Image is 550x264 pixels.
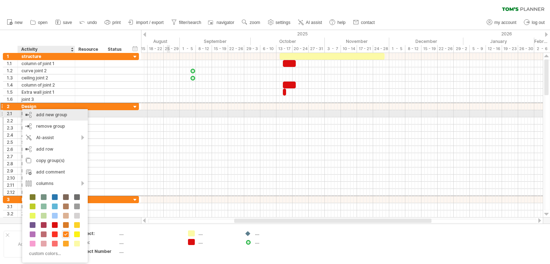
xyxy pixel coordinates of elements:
a: zoom [240,18,262,27]
div: curve joint 2 [21,67,71,74]
div: 2.2 [7,117,18,124]
div: October 2025 [251,38,325,45]
div: 1.5 [7,89,18,96]
a: undo [78,18,99,27]
span: remove group [36,123,65,129]
div: copy group(s) [22,155,88,166]
div: 2.3 [7,124,18,131]
span: my account [494,20,516,25]
span: AI assist [306,20,322,25]
div: add new group [22,109,88,121]
div: November 2025 [325,38,389,45]
div: Landscape Design [21,175,71,181]
div: .... [255,230,294,236]
div: 22 - 26 [438,45,454,53]
div: Zoning Approval [21,210,71,217]
div: 2.12 [7,189,18,196]
div: 1 - 5 [180,45,196,53]
div: 5 - 9 [470,45,486,53]
div: 10 - 14 [341,45,357,53]
a: filter/search [169,18,203,27]
div: Structural Engineering [21,139,71,146]
div: 13 - 17 [276,45,293,53]
div: .... [198,230,237,236]
div: Permitting [21,196,71,203]
div: Design Review [21,182,71,189]
div: 20 - 24 [293,45,309,53]
div: Design Development [21,124,71,131]
div: January 2026 [463,38,534,45]
span: print [112,20,121,25]
div: August 2025 [112,38,180,45]
span: undo [87,20,97,25]
a: settings [266,18,293,27]
div: 1 - 5 [389,45,405,53]
div: 2.9 [7,167,18,174]
div: 1.1 [7,60,18,67]
div: 8 - 12 [196,45,212,53]
div: 18 - 22 [148,45,164,53]
div: 2.8 [7,160,18,167]
span: help [337,20,346,25]
span: new [15,20,23,25]
div: add comment [22,166,88,178]
a: my account [485,18,518,27]
a: log out [522,18,547,27]
div: Mechanical Systems Design [21,160,71,167]
div: Extra wall joint 1 [21,89,71,96]
div: 15 - 19 [421,45,438,53]
div: .... [119,248,179,254]
div: 29 - 2 [454,45,470,53]
div: custom colors... [26,249,82,258]
div: 1.2 [7,67,18,74]
div: 6 - 10 [260,45,276,53]
span: open [38,20,48,25]
a: new [5,18,25,27]
div: Design [21,103,71,110]
div: Date: [78,239,118,245]
div: 29 - 3 [244,45,260,53]
div: 25 - 29 [164,45,180,53]
div: .... [255,239,294,245]
span: zoom [250,20,260,25]
span: contact [361,20,375,25]
div: Requirements Gathering [21,110,71,117]
div: 1 [7,53,18,60]
div: September 2025 [180,38,251,45]
div: 3.1 [7,203,18,210]
div: 12 - 16 [486,45,502,53]
span: save [63,20,72,25]
div: AI-assist [22,132,88,143]
span: import / export [136,20,164,25]
div: 3 [7,196,18,203]
div: Resource [78,46,100,53]
a: save [53,18,74,27]
div: column of joint 2 [21,82,71,88]
div: columns [22,178,88,189]
div: 17 - 21 [357,45,373,53]
div: December 2025 [389,38,463,45]
div: 2.6 [7,146,18,153]
div: 2.10 [7,175,18,181]
a: open [28,18,50,27]
div: Project Number [78,248,118,254]
div: 22 - 26 [228,45,244,53]
a: print [103,18,123,27]
div: Electrical Planning [21,146,71,153]
span: navigator [217,20,234,25]
a: help [328,18,348,27]
div: Permit Research [21,203,71,210]
div: .... [119,239,179,245]
div: 1.3 [7,74,18,81]
div: Architectural Modeling [21,132,71,138]
div: 26 - 30 [518,45,534,53]
a: contact [351,18,377,27]
span: settings [276,20,290,25]
div: column of joint 1 [21,60,71,67]
div: 3.2 [7,210,18,217]
div: ceiling joint 2 [21,74,71,81]
a: navigator [207,18,236,27]
div: 2.4 [7,132,18,138]
div: Status [108,46,124,53]
div: 3 - 7 [325,45,341,53]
